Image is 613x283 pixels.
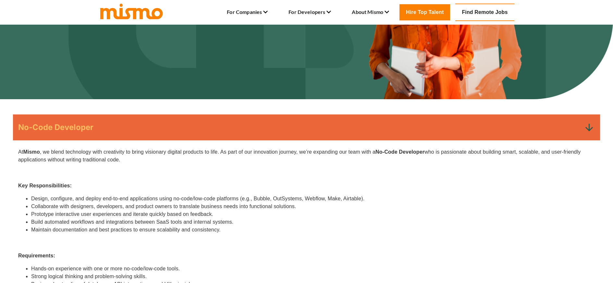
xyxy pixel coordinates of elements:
p: At , we blend technology with creativity to bring visionary digital products to life. As part of ... [18,148,595,164]
li: Maintain documentation and best practices to ensure scalability and consistency. [31,226,595,234]
li: For Developers [288,7,331,18]
strong: Mismo [23,149,40,155]
li: Prototype interactive user experiences and iterate quickly based on feedback. [31,210,595,218]
li: For Companies [227,7,268,18]
img: logo [99,2,164,20]
li: Collaborate with designers, developers, and product owners to translate business needs into funct... [31,203,595,210]
div: No-Code Developer [13,114,600,140]
a: Hire Top Talent [399,4,450,20]
strong: Requirements: [18,253,55,258]
strong: Key Responsibilities: [18,183,72,188]
li: Hands-on experience with one or more no-code/low-code tools. [31,265,595,273]
li: Strong logical thinking and problem-solving skills. [31,273,595,280]
strong: No-Code Developer [375,149,424,155]
li: About Mismo [352,7,389,18]
li: Design, configure, and deploy end-to-end applications using no-code/low-code platforms (e.g., Bub... [31,195,595,203]
li: Build automated workflows and integrations between SaaS tools and internal systems. [31,218,595,226]
h5: No-Code Developer [18,122,93,133]
a: Find Remote Jobs [455,4,514,21]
